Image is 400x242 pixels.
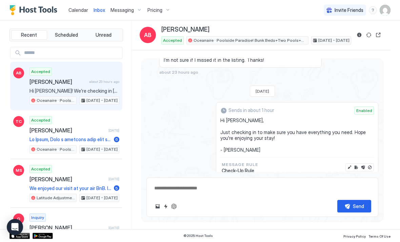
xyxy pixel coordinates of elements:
[353,164,360,171] button: Edit rule
[29,176,106,183] span: [PERSON_NAME]
[37,195,75,201] span: Latitude Adjustment · Relaxing 2-BR Oasis with Indoor Pool +Tiki Bar
[16,70,21,76] span: AB
[9,233,30,239] a: App Store
[161,26,209,34] span: [PERSON_NAME]
[29,136,111,143] span: Lo Ipsum, Dolo s ametcons adip elit seddo-eiu te incididu ut 48LA. Etdolore magnaaliquae adm ve q...
[85,30,121,40] button: Unread
[360,164,366,171] button: Send now
[159,70,198,75] span: about 23 hours ago
[31,215,44,221] span: Inquiry
[16,118,22,125] span: TC
[33,233,53,239] a: Google Play Store
[21,47,122,59] input: Input Field
[108,128,119,133] span: [DATE]
[365,31,373,39] button: Sync reservation
[380,5,391,16] div: User profile
[368,234,391,238] span: Terms Of Use
[21,32,37,38] span: Recent
[366,164,373,171] button: Disable message
[89,79,119,84] span: about 23 hours ago
[222,168,258,174] span: Check-Up Rule
[29,78,86,85] span: [PERSON_NAME]
[94,7,105,13] span: Inbox
[353,203,364,210] div: Send
[86,146,118,152] span: [DATE] - [DATE]
[318,37,349,43] span: [DATE] - [DATE]
[11,30,47,40] button: Recent
[194,37,307,43] span: Oceanaire · Poolside Paradise! Bunk Beds+Two Pools+Tiki Bar
[48,30,84,40] button: Scheduled
[228,107,274,113] span: Sends in about 1 hour
[163,37,182,43] span: Accepted
[37,97,75,104] span: Oceanaire · Poolside Paradise! Bunk Beds+Two Pools+Tiki Bar
[368,232,391,239] a: Terms Of Use
[337,200,371,212] button: Send
[16,167,22,173] span: MS
[31,117,50,123] span: Accepted
[115,137,118,142] span: 6
[374,31,382,39] button: Open reservation
[356,108,372,114] span: Enabled
[346,164,353,171] button: Edit message
[29,127,106,134] span: [PERSON_NAME]
[335,7,363,13] span: Invite Friends
[162,202,170,210] button: Quick reply
[343,234,366,238] span: Privacy Policy
[29,224,106,231] span: [PERSON_NAME]
[154,202,162,210] button: Upload image
[68,6,88,14] a: Calendar
[68,7,88,13] span: Calendar
[86,195,118,201] span: [DATE] - [DATE]
[108,226,119,230] span: [DATE]
[31,69,50,75] span: Accepted
[108,177,119,181] span: [DATE]
[115,186,118,191] span: 5
[17,216,20,222] span: O
[343,232,366,239] a: Privacy Policy
[96,32,112,38] span: Unread
[222,162,258,168] span: Message Rule
[111,7,134,13] span: Messaging
[86,97,118,104] span: [DATE] - [DATE]
[31,166,50,172] span: Accepted
[220,117,374,153] span: Hi [PERSON_NAME], Just checking in to make sure you have everything you need. Hope you're enjoyin...
[55,32,78,38] span: Scheduled
[144,31,152,39] span: AB
[147,7,162,13] span: Pricing
[369,6,377,14] div: menu
[9,29,123,41] div: tab-group
[256,89,269,94] span: [DATE]
[94,6,105,14] a: Inbox
[29,185,111,191] span: We enjoyed our visit at your air BnB. It was an excellent experience. We did wash the towels and ...
[183,234,213,238] span: © 2025 Host Tools
[29,88,119,94] span: Hi [PERSON_NAME]! We’re checking in [DATE] for our stay, and I was wondering if the house came wi...
[170,202,178,210] button: ChatGPT Auto Reply
[9,5,60,15] a: Host Tools Logo
[37,146,75,152] span: Oceanaire · Poolside Paradise! Bunk Beds+Two Pools+Tiki Bar
[7,219,23,235] div: Open Intercom Messenger
[355,31,363,39] button: Reservation information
